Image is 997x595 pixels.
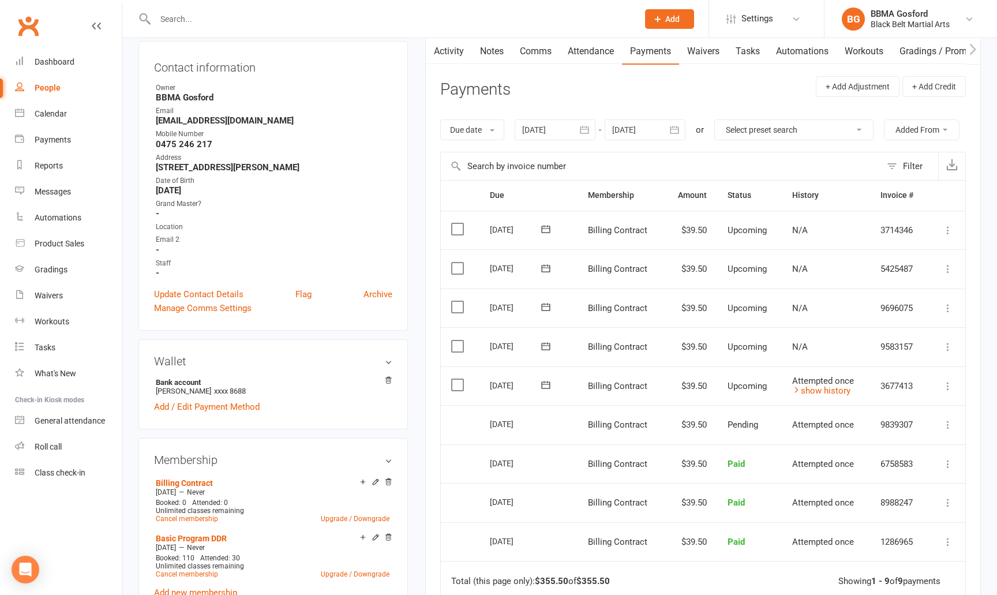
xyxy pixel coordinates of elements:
div: [DATE] [490,454,543,472]
span: Attended: 0 [192,499,228,507]
span: Attempted once [792,537,854,547]
span: Never [187,544,205,552]
div: Calendar [35,109,67,118]
span: Unlimited classes remaining [156,507,244,515]
td: $39.50 [664,405,717,444]
span: Billing Contract [588,537,647,547]
span: Billing Contract [588,459,647,469]
a: Add / Edit Payment Method [154,400,260,414]
div: Location [156,222,392,233]
th: Due [479,181,578,210]
span: Billing Contract [588,420,647,430]
th: Invoice # [870,181,928,210]
td: $39.50 [664,289,717,328]
span: Attempted once [792,376,854,386]
span: Upcoming [728,303,767,313]
strong: 0475 246 217 [156,139,392,149]
a: Gradings [15,257,122,283]
div: — [153,543,392,552]
div: Reports [35,161,63,170]
div: Email [156,106,392,117]
span: Billing Contract [588,497,647,508]
div: Date of Birth [156,175,392,186]
div: Class check-in [35,468,85,477]
div: [DATE] [490,376,543,394]
td: $39.50 [664,211,717,250]
div: Showing of payments [838,577,940,586]
a: What's New [15,361,122,387]
span: Attempted once [792,459,854,469]
div: Address [156,152,392,163]
span: Upcoming [728,381,767,391]
span: Billing Contract [588,264,647,274]
span: Attended: 30 [200,554,240,562]
span: Billing Contract [588,225,647,235]
span: Never [187,488,205,496]
span: Billing Contract [588,342,647,352]
td: 1286965 [870,522,928,562]
div: [DATE] [490,259,543,277]
a: Workouts [15,309,122,335]
div: Product Sales [35,239,84,248]
span: Unlimited classes remaining [156,562,244,570]
a: Notes [472,38,512,65]
a: Comms [512,38,560,65]
span: N/A [792,264,808,274]
span: Upcoming [728,225,767,235]
a: People [15,75,122,101]
td: $39.50 [664,483,717,522]
td: $39.50 [664,522,717,562]
div: Gradings [35,265,68,274]
div: [DATE] [490,220,543,238]
a: Manage Comms Settings [154,301,252,315]
input: Search by invoice number [441,152,881,180]
input: Search... [152,11,630,27]
th: History [782,181,871,210]
td: 6758583 [870,444,928,484]
td: 9839307 [870,405,928,444]
div: Mobile Number [156,129,392,140]
a: Waivers [679,38,728,65]
a: Cancel membership [156,570,218,578]
td: 9583157 [870,327,928,366]
strong: [DATE] [156,185,392,196]
span: Attempted once [792,497,854,508]
h3: Wallet [154,355,392,368]
div: Tasks [35,343,55,352]
td: 5425487 [870,249,928,289]
a: Billing Contract [156,478,213,488]
h3: Membership [154,454,392,466]
div: Dashboard [35,57,74,66]
div: People [35,83,61,92]
td: $39.50 [664,327,717,366]
span: N/A [792,225,808,235]
a: Messages [15,179,122,205]
div: BBMA Gosford [871,9,950,19]
td: 9696075 [870,289,928,328]
div: or [696,123,704,137]
span: Paid [728,537,745,547]
strong: $355.50 [535,576,568,586]
a: Archive [363,287,392,301]
span: Settings [741,6,773,32]
div: Messages [35,187,71,196]
div: [DATE] [490,337,543,355]
strong: [EMAIL_ADDRESS][DOMAIN_NAME] [156,115,392,126]
div: Grand Master? [156,199,392,209]
a: General attendance kiosk mode [15,408,122,434]
th: Status [717,181,782,210]
a: Automations [768,38,837,65]
div: Automations [35,213,81,222]
li: [PERSON_NAME] [154,376,392,397]
div: Roll call [35,442,62,451]
span: Billing Contract [588,303,647,313]
strong: 9 [898,576,903,586]
td: 8988247 [870,483,928,522]
span: Upcoming [728,264,767,274]
div: Email 2 [156,234,392,245]
th: Membership [578,181,664,210]
strong: 1 - 9 [871,576,890,586]
div: What's New [35,369,76,378]
button: Due date [440,119,504,140]
a: Activity [426,38,472,65]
